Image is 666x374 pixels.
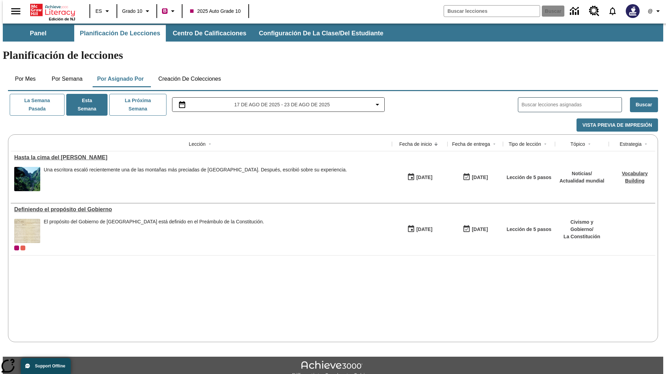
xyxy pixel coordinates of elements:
button: Abrir el menú lateral [6,1,26,21]
button: Por asignado por [92,71,150,87]
button: Planificación de lecciones [74,25,166,42]
a: Vocabulary Building [622,171,648,184]
button: Boost El color de la clase es rojo violeta. Cambiar el color de la clase. [159,5,180,17]
div: El propósito del Gobierno de [GEOGRAPHIC_DATA] está definido en el Preámbulo de la Constitución. [44,219,264,225]
div: Subbarra de navegación [3,24,663,42]
button: 03/31/26: Último día en que podrá accederse la lección [460,223,490,236]
input: Buscar lecciones asignadas [522,100,622,110]
div: Fecha de entrega [452,141,490,148]
div: [DATE] [472,173,488,182]
div: Lección [189,141,205,148]
button: Lenguaje: ES, Selecciona un idioma [92,5,114,17]
p: La Constitución [558,233,605,240]
div: Portada [30,2,75,21]
div: Tópico [570,141,585,148]
div: Definiendo el propósito del Gobierno [14,206,388,213]
a: Centro de recursos, Se abrirá en una pestaña nueva. [585,2,604,20]
button: Centro de calificaciones [167,25,252,42]
div: Hasta la cima del monte Tai [14,154,388,161]
div: Estrategia [620,141,641,148]
p: Lección de 5 pasos [506,174,551,181]
p: Civismo y Gobierno / [558,219,605,233]
div: Fecha de inicio [399,141,432,148]
img: 6000 escalones de piedra para escalar el Monte Tai en la campiña china [14,167,40,191]
a: Centro de información [566,2,585,21]
div: El propósito del Gobierno de Estados Unidos está definido en el Preámbulo de la Constitución. [44,219,264,243]
button: Vista previa de impresión [577,118,658,132]
button: Esta semana [66,94,108,116]
button: Sort [206,140,214,148]
div: Subbarra de navegación [3,25,390,42]
button: Escoja un nuevo avatar [622,2,644,20]
button: Por mes [8,71,43,87]
button: Grado: Grado 10, Elige un grado [119,5,154,17]
div: OL 2025 Auto Grade 11 [20,246,25,250]
div: Una escritora escaló recientemente una de las montañas más preciadas de China. Después, escribió ... [44,167,347,191]
span: @ [648,8,652,15]
span: Support Offline [35,364,65,368]
button: Support Offline [21,358,71,374]
span: Edición de NJ [49,17,75,21]
p: Noticias / [560,170,604,177]
button: La semana pasada [10,94,65,116]
a: Hasta la cima del monte Tai, Lecciones [14,154,388,161]
h1: Planificación de lecciones [3,49,663,62]
input: Buscar campo [444,6,540,17]
button: Sort [642,140,650,148]
button: 06/30/26: Último día en que podrá accederse la lección [460,171,490,184]
button: Perfil/Configuración [644,5,666,17]
button: Sort [585,140,594,148]
span: 2025 Auto Grade 10 [190,8,240,15]
img: Avatar [626,4,640,18]
span: B [163,7,166,15]
a: Definiendo el propósito del Gobierno , Lecciones [14,206,388,213]
button: Panel [3,25,73,42]
button: 07/01/25: Primer día en que estuvo disponible la lección [405,223,435,236]
p: Actualidad mundial [560,177,604,185]
button: La próxima semana [109,94,166,116]
div: [DATE] [416,225,432,234]
p: Lección de 5 pasos [506,226,551,233]
span: 17 de ago de 2025 - 23 de ago de 2025 [234,101,330,108]
div: Clase actual [14,246,19,250]
svg: Collapse Date Range Filter [373,100,382,109]
button: Creación de colecciones [153,71,227,87]
button: Seleccione el intervalo de fechas opción del menú [175,100,382,109]
span: Grado 10 [122,8,142,15]
div: [DATE] [472,225,488,234]
button: Sort [432,140,440,148]
a: Notificaciones [604,2,622,20]
button: Configuración de la clase/del estudiante [253,25,389,42]
div: [DATE] [416,173,432,182]
button: Por semana [46,71,88,87]
a: Portada [30,3,75,17]
button: Sort [490,140,498,148]
div: Una escritora escaló recientemente una de las montañas más preciadas de [GEOGRAPHIC_DATA]. Despué... [44,167,347,173]
button: Buscar [630,97,658,112]
button: 07/22/25: Primer día en que estuvo disponible la lección [405,171,435,184]
img: Este documento histórico, escrito en caligrafía sobre pergamino envejecido, es el Preámbulo de la... [14,219,40,243]
button: Sort [541,140,549,148]
div: Tipo de lección [509,141,541,148]
span: ES [95,8,102,15]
